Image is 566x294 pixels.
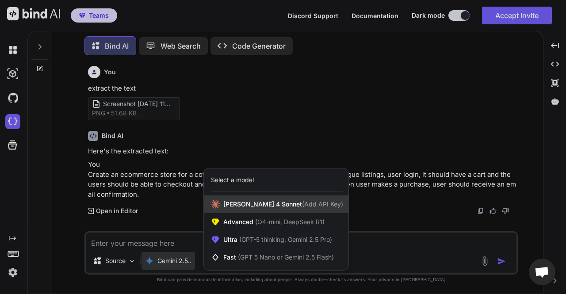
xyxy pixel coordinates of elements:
span: Ultra [223,235,332,244]
div: Select a model [211,176,254,184]
span: (GPT 5 Nano or Gemini 2.5 Flash) [238,253,334,261]
span: (GPT-5 thinking, Gemini 2.5 Pro) [237,236,332,243]
span: (O4-mini, DeepSeek R1) [253,218,325,225]
span: (Add API Key) [302,200,343,208]
span: Fast [223,253,334,262]
span: Advanced [223,218,325,226]
span: [PERSON_NAME] 4 Sonnet [223,200,343,209]
div: Open chat [529,259,555,285]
